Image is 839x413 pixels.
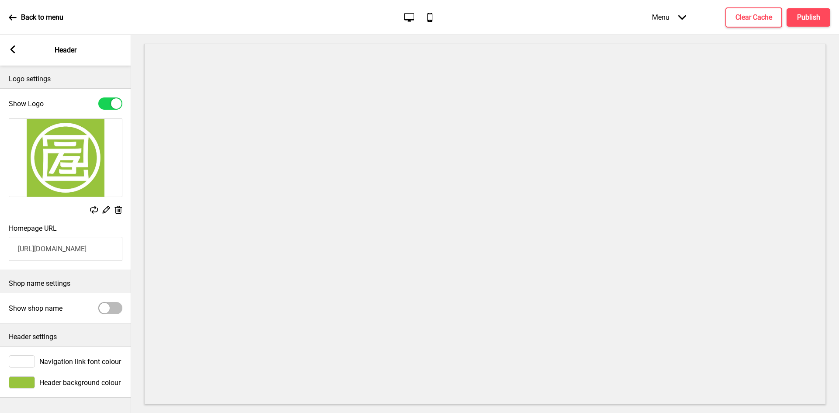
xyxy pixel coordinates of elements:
p: Header settings [9,332,122,342]
label: Show shop name [9,304,62,312]
p: Back to menu [21,13,63,22]
div: Menu [643,4,695,30]
p: Shop name settings [9,279,122,288]
span: Navigation link font colour [39,357,121,366]
img: Image [9,119,122,197]
p: Header [55,45,76,55]
div: Header background colour [9,376,122,389]
h4: Publish [797,13,820,22]
span: Header background colour [39,378,121,387]
label: Show Logo [9,100,44,108]
a: Back to menu [9,6,63,29]
button: Clear Cache [725,7,782,28]
label: Homepage URL [9,224,57,233]
div: Navigation link font colour [9,355,122,368]
h4: Clear Cache [735,13,772,22]
button: Publish [787,8,830,27]
p: Logo settings [9,74,122,84]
